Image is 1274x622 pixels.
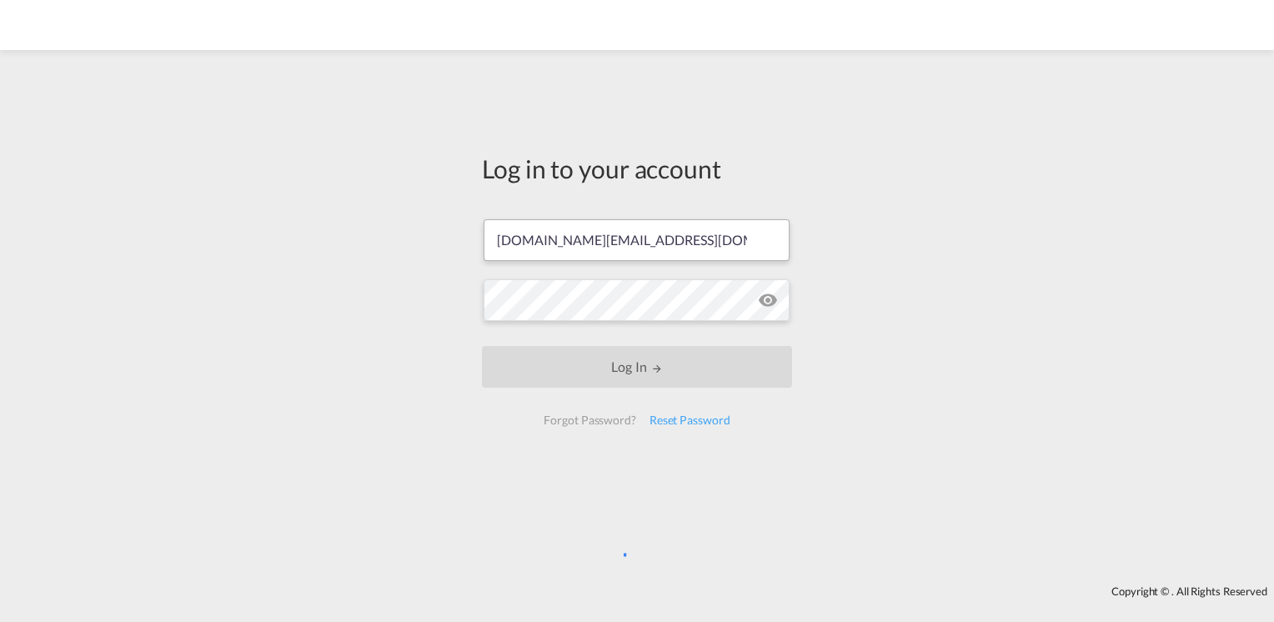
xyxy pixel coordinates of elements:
md-icon: icon-eye-off [758,290,778,310]
div: Reset Password [643,405,737,435]
div: Forgot Password? [537,405,642,435]
input: Enter email/phone number [484,219,790,261]
button: LOGIN [482,346,792,388]
div: Log in to your account [482,151,792,186]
